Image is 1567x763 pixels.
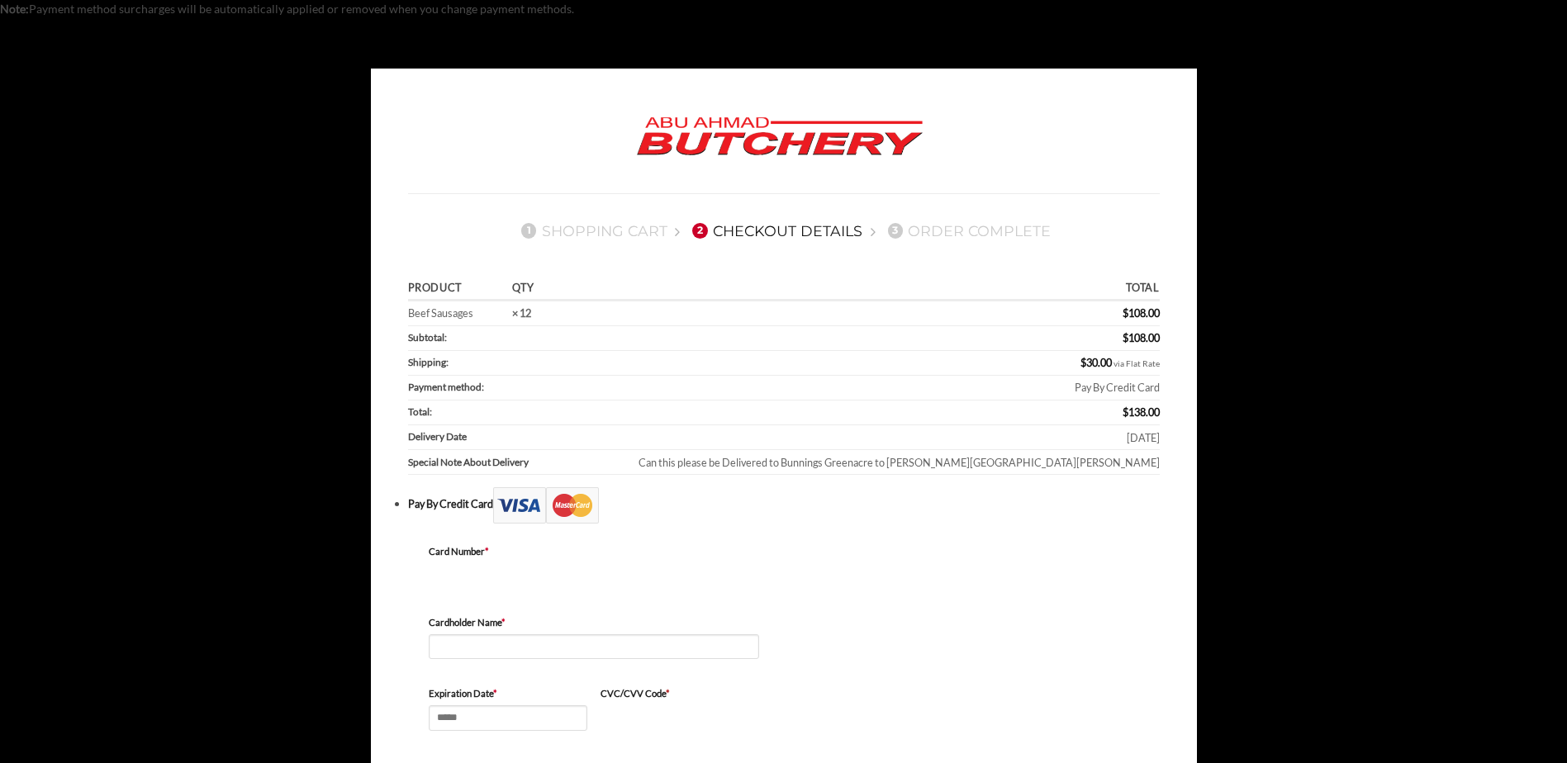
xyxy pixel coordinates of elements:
[512,306,531,320] strong: × 12
[485,546,489,557] abbr: required
[666,688,670,699] abbr: required
[553,277,1160,301] th: Total
[408,351,553,376] th: Shipping:
[408,497,599,510] label: Pay By Credit Card
[553,450,1160,475] td: Can this please be Delivered to Bunnings Greenacre to [PERSON_NAME][GEOGRAPHIC_DATA][PERSON_NAME]
[516,222,667,239] a: 1Shopping Cart
[692,223,707,238] span: 2
[1123,306,1128,320] span: $
[429,686,587,701] label: Expiration Date
[1080,356,1112,369] bdi: 30.00
[1123,405,1160,419] bdi: 138.00
[408,210,1160,253] nav: Checkout steps
[553,376,1160,400] td: Pay By Credit Card
[1080,356,1086,369] span: $
[601,686,759,701] label: CVC/CVV Code
[408,301,508,326] td: Beef Sausages
[623,106,937,168] img: Abu Ahmad Butchery
[501,617,506,628] abbr: required
[1123,306,1160,320] bdi: 108.00
[429,615,759,630] label: Cardholder Name
[521,223,536,238] span: 1
[687,222,862,239] a: 2Checkout details
[493,688,497,699] abbr: required
[408,277,508,301] th: Product
[429,544,759,559] label: Card Number
[408,376,553,400] th: Payment method:
[507,277,553,301] th: Qty
[493,487,599,524] img: Checkout
[408,425,553,450] th: Delivery Date
[1114,358,1160,369] small: via Flat Rate
[1123,331,1160,344] bdi: 108.00
[1123,405,1128,419] span: $
[408,450,553,475] th: Special Note About Delivery
[408,326,553,351] th: Subtotal:
[1123,331,1128,344] span: $
[553,425,1160,450] td: [DATE]
[408,400,553,425] th: Total:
